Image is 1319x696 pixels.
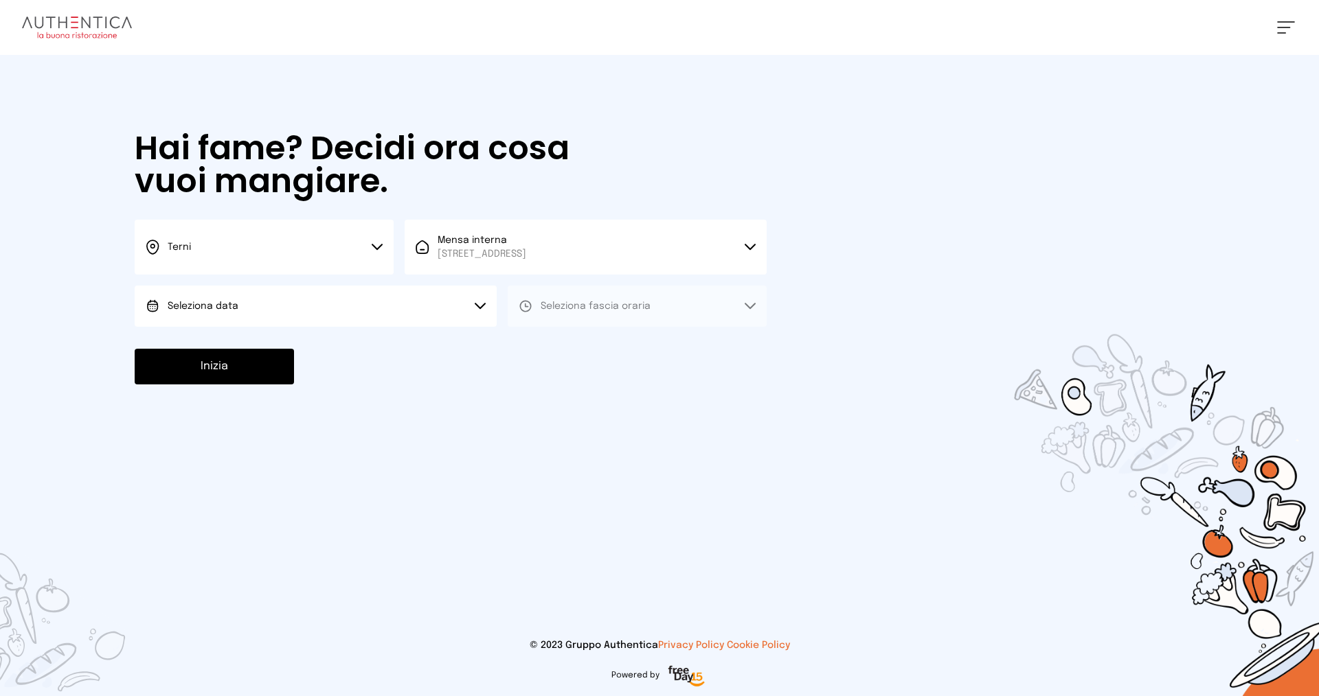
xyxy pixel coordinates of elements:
[22,16,132,38] img: logo.8f33a47.png
[541,301,651,311] span: Seleziona fascia oraria
[135,220,394,275] button: Terni
[611,670,659,681] span: Powered by
[665,663,708,691] img: logo-freeday.3e08031.png
[438,247,526,261] span: [STREET_ADDRESS]
[438,233,526,261] span: Mensa interna
[135,132,609,198] h1: Hai fame? Decidi ora cosa vuoi mangiare.
[168,242,191,252] span: Terni
[168,301,238,311] span: Seleziona data
[934,255,1319,696] img: sticker-selezione-mensa.70a28f7.png
[405,220,767,275] button: Mensa interna[STREET_ADDRESS]
[727,640,790,650] a: Cookie Policy
[508,286,767,327] button: Seleziona fascia oraria
[135,349,294,384] button: Inizia
[135,286,497,327] button: Seleziona data
[658,640,724,650] a: Privacy Policy
[22,638,1297,652] p: © 2023 Gruppo Authentica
